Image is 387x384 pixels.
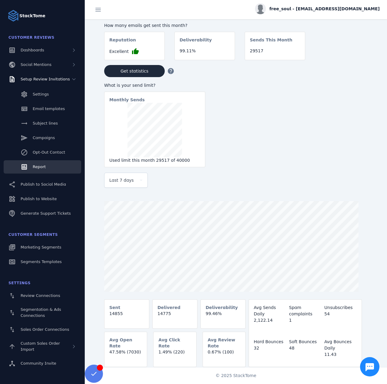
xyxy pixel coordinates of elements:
mat-card-content: 14855 [104,311,149,322]
span: Get statistics [121,69,148,73]
div: 32 [254,345,286,351]
div: Unsubscribes [324,304,357,311]
span: Publish to Website [21,197,57,201]
a: Opt-Out Contact [4,146,81,159]
span: Last 7 days [109,177,134,184]
span: Subject lines [33,121,58,125]
span: Settings [8,281,31,285]
span: free_soul - [EMAIL_ADDRESS][DOMAIN_NAME] [270,6,380,12]
mat-card-content: 99.46% [201,311,245,322]
img: profile.jpg [255,3,266,14]
div: 2,122.14 [254,317,286,324]
div: How many emails get sent this month? [104,22,305,29]
a: Subject lines [4,117,81,130]
a: Segments Templates [4,255,81,268]
a: Community Invite [4,357,81,370]
span: Customer Segments [8,233,58,237]
span: Sales Order Connections [21,327,69,332]
mat-card-subtitle: Avg Click Rate [158,337,191,349]
mat-card-content: 1.49% (220) [154,349,196,360]
mat-card-subtitle: Delivered [157,304,180,311]
a: Report [4,160,81,174]
span: Customer Reviews [8,35,55,40]
span: Excellent [109,48,129,55]
span: Community Invite [21,361,56,366]
div: 48 [289,345,322,351]
a: Campaigns [4,131,81,145]
span: Dashboards [21,48,44,52]
mat-icon: thumb_up [132,48,139,55]
div: Used limit this month 29517 of 40000 [109,157,200,164]
span: Segments Templates [21,259,62,264]
span: Publish to Social Media [21,182,66,187]
mat-card-subtitle: Sends This Month [250,37,292,48]
mat-card-content: 14775 [153,311,197,322]
span: Review Connections [21,293,60,298]
span: © 2025 StackTome [216,373,256,379]
div: 1 [289,317,322,324]
a: Segmentation & Ads Connections [4,304,81,322]
div: Hard Bounces [254,339,286,345]
span: Opt-Out Contact [33,150,65,155]
a: Sales Order Connections [4,323,81,336]
mat-card-subtitle: Reputation [109,37,136,48]
a: Email templates [4,102,81,116]
mat-card-content: 47.58% (7030) [104,349,147,360]
a: Publish to Website [4,192,81,206]
mat-card-subtitle: Monthly Sends [109,97,145,103]
mat-card-content: 29517 [245,48,305,59]
mat-card-subtitle: Avg Review Rate [208,337,240,349]
div: Soft Bounces [289,339,322,345]
span: Social Mentions [21,62,51,67]
a: Settings [4,88,81,101]
a: Generate Support Tickets [4,207,81,220]
button: Get statistics [104,65,165,77]
span: Settings [33,92,49,96]
mat-card-subtitle: Deliverability [180,37,212,48]
span: Segmentation & Ads Connections [21,307,61,318]
mat-card-subtitle: Avg Open Rate [109,337,142,349]
span: Campaigns [33,135,55,140]
a: Marketing Segments [4,241,81,254]
a: Review Connections [4,289,81,302]
img: Logo image [7,10,19,22]
mat-card-subtitle: Deliverability [206,304,238,311]
span: Setup Review Invitations [21,77,70,81]
div: 99.11% [180,48,230,54]
strong: StackTome [19,13,45,19]
div: 11.43 [324,351,357,358]
span: Custom Sales Order Import [21,341,60,352]
div: Avg Sends Daily [254,304,286,317]
button: free_soul - [EMAIL_ADDRESS][DOMAIN_NAME] [255,3,380,14]
div: Spam complaints [289,304,322,317]
div: Avg Bounces Daily [324,339,357,351]
span: Generate Support Tickets [21,211,71,216]
mat-card-content: 0.67% (100) [203,349,245,360]
span: Report [33,164,46,169]
a: Publish to Social Media [4,178,81,191]
span: Marketing Segments [21,245,61,249]
div: What is your send limit? [104,82,205,89]
div: 54 [324,311,357,317]
span: Email templates [33,106,65,111]
mat-card-subtitle: Sent [109,304,120,311]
